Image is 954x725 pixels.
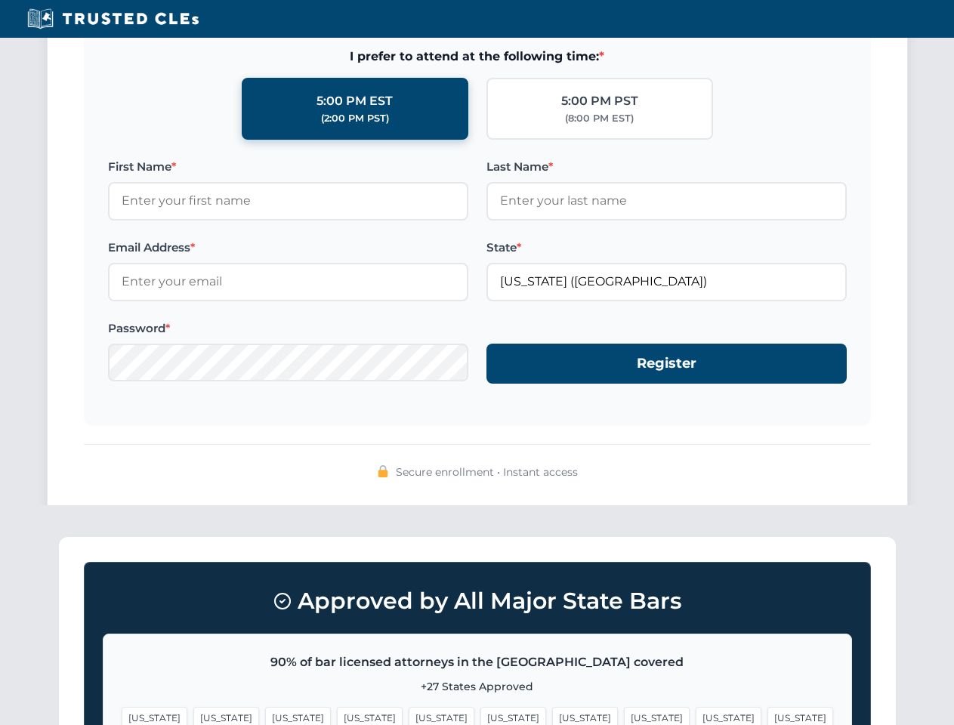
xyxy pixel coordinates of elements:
[486,263,847,301] input: Florida (FL)
[396,464,578,480] span: Secure enrollment • Instant access
[122,652,833,672] p: 90% of bar licensed attorneys in the [GEOGRAPHIC_DATA] covered
[108,263,468,301] input: Enter your email
[561,91,638,111] div: 5:00 PM PST
[377,465,389,477] img: 🔒
[108,158,468,176] label: First Name
[486,158,847,176] label: Last Name
[108,47,847,66] span: I prefer to attend at the following time:
[486,239,847,257] label: State
[108,182,468,220] input: Enter your first name
[103,581,852,622] h3: Approved by All Major State Bars
[321,111,389,126] div: (2:00 PM PST)
[565,111,634,126] div: (8:00 PM EST)
[108,319,468,338] label: Password
[108,239,468,257] label: Email Address
[122,678,833,695] p: +27 States Approved
[23,8,203,30] img: Trusted CLEs
[316,91,393,111] div: 5:00 PM EST
[486,182,847,220] input: Enter your last name
[486,344,847,384] button: Register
